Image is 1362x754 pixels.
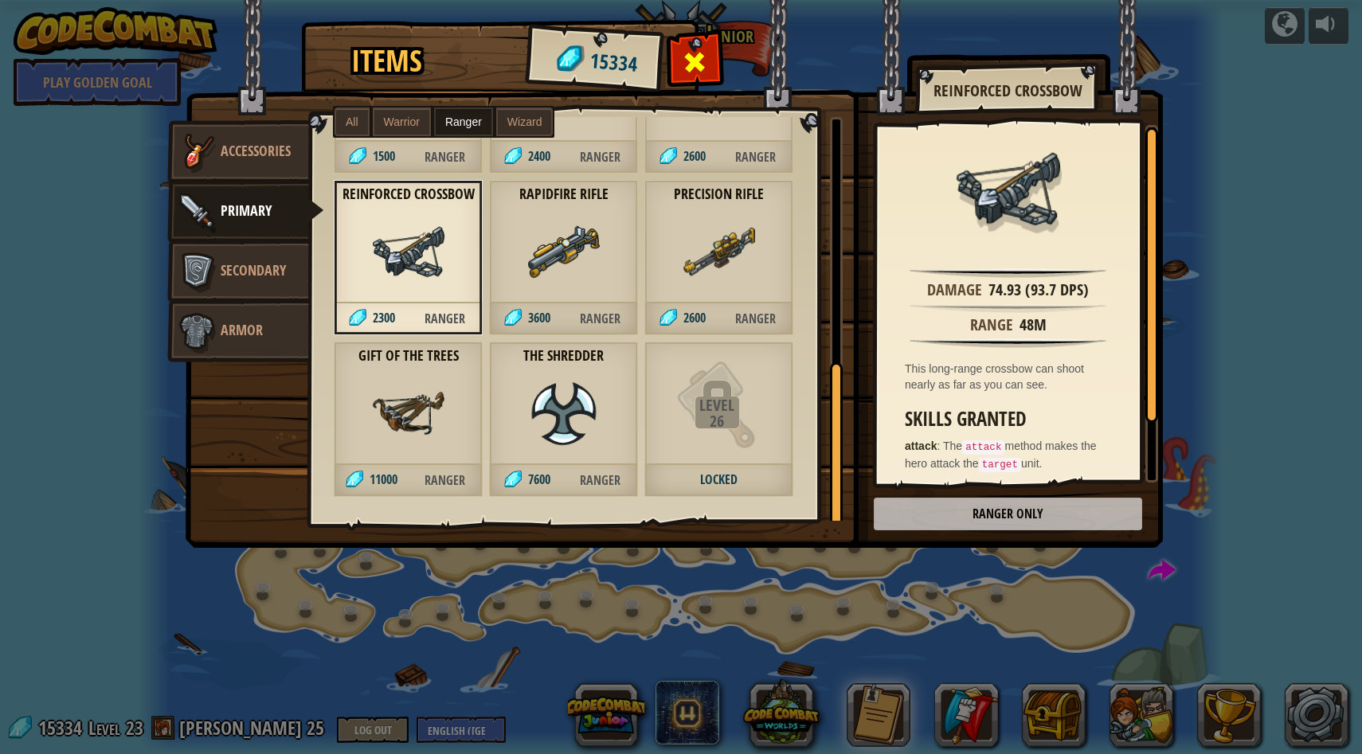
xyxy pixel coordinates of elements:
span: 2400 [528,147,550,165]
img: gem.png [349,147,366,165]
span: 2600 [683,309,706,326]
div: 48m [1020,314,1047,337]
img: gem.png [659,147,677,165]
span: 11000 [370,471,397,488]
div: This long-range crossbow can shoot nearly as far as you can see. [905,361,1119,393]
span: Accessories [221,141,291,161]
span: 3600 [528,309,550,326]
img: gem.png [504,309,522,326]
code: target [979,458,1021,472]
span: Ranger [718,303,793,335]
span: Locked [644,464,793,497]
span: Ranger [408,464,482,497]
span: 2300 [373,309,395,326]
img: hr.png [910,338,1106,348]
strong: Rapidfire Rifle [489,186,638,203]
span: 7600 [528,471,550,488]
h1: Items [351,45,422,78]
span: : [980,482,987,495]
div: 74.93 (93.7 DPS) [988,279,1089,302]
span: How much damage the hero does with each attack. [905,482,1102,511]
img: item-icon-accessories.png [173,128,221,176]
span: Armor [221,320,263,340]
span: 1500 [373,147,395,165]
h3: Skills Granted [905,408,1119,430]
img: item-icon-secondary.png [173,248,221,295]
img: portrait.png [373,377,444,449]
img: portrait.png [528,377,600,449]
span: 2600 [683,147,706,165]
span: The method makes the hero attack the unit. [905,440,1097,470]
strong: attack [905,440,937,452]
span: Primary [221,201,272,221]
a: Secondary [167,240,309,303]
img: gem.png [504,471,522,488]
img: item-icon-armor.png [173,307,221,355]
span: Secondary [221,260,286,280]
span: Ranger [445,115,482,128]
strong: Gift of the Trees [334,347,483,365]
img: portrait.png [373,216,444,287]
img: portrait.png [528,216,600,287]
span: : [937,440,943,452]
strong: The Shredder [489,347,638,365]
div: Level [644,397,789,413]
img: gem.png [346,471,363,488]
a: Accessories [167,120,309,184]
span: Ranger [563,303,637,335]
span: Ranger [718,141,793,174]
code: attack [962,440,1004,455]
span: All [346,115,358,128]
img: gem.png [349,309,366,326]
img: portrait.png [683,216,755,287]
div: Damage [927,279,982,302]
div: 26 [644,413,789,429]
span: Ranger [408,303,482,335]
strong: attackDamage [905,482,980,495]
img: hr.png [910,303,1106,313]
h2: Reinforced Crossbow [933,82,1082,100]
a: Armor [167,299,309,363]
div: Range [970,314,1013,337]
strong: Precision Rifle [644,186,793,203]
span: Ranger [408,141,482,174]
span: Ranger [563,464,637,497]
span: Wizard [507,115,542,128]
img: hr.png [910,268,1106,278]
strong: Reinforced Crossbow [334,186,483,203]
span: 15334 [589,46,639,79]
span: Ranger [563,141,637,174]
img: portrait.png [957,137,1060,240]
img: gem.png [659,309,677,326]
img: portrait.png [675,361,763,449]
span: Warrior [384,115,420,128]
img: gem.png [504,147,522,165]
a: Primary [167,180,324,244]
img: item-icon-primary.png [173,188,221,236]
